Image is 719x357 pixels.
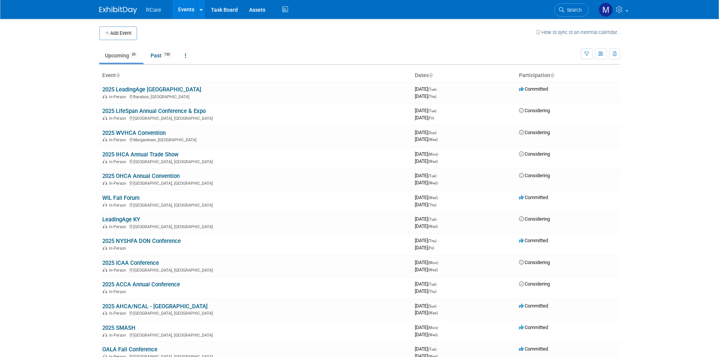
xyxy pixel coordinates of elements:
[429,72,433,78] a: Sort by Start Date
[519,195,548,200] span: Committed
[519,151,550,157] span: Considering
[415,303,439,309] span: [DATE]
[415,332,438,337] span: [DATE]
[103,116,107,120] img: In-Person Event
[102,281,180,288] a: 2025 ACCA Annual Conference
[109,203,128,208] span: In-Person
[437,281,439,287] span: -
[103,311,107,315] img: In-Person Event
[428,289,436,294] span: (Thu)
[536,29,620,35] a: How to sync to an external calendar...
[102,130,166,136] a: 2025 WVHCA Convention
[428,347,436,351] span: (Tue)
[428,138,438,142] span: (Wed)
[102,115,409,121] div: [GEOGRAPHIC_DATA], [GEOGRAPHIC_DATA]
[415,180,438,185] span: [DATE]
[99,6,137,14] img: ExhibitDay
[437,108,439,113] span: -
[428,239,436,243] span: (Thu)
[415,267,438,272] span: [DATE]
[428,246,434,250] span: (Fri)
[516,69,620,82] th: Participation
[428,109,436,113] span: (Tue)
[102,303,208,310] a: 2025 AHCA/NCAL - [GEOGRAPHIC_DATA]
[554,3,589,17] a: Search
[519,173,550,178] span: Considering
[437,346,439,352] span: -
[415,346,439,352] span: [DATE]
[103,203,107,207] img: In-Person Event
[102,216,140,223] a: LeadingAge KY
[519,260,550,265] span: Considering
[415,245,434,250] span: [DATE]
[519,216,550,222] span: Considering
[103,224,107,228] img: In-Person Event
[415,288,436,294] span: [DATE]
[428,333,438,337] span: (Wed)
[102,136,409,142] div: Morgantown, [GEOGRAPHIC_DATA]
[428,268,438,272] span: (Wed)
[428,224,438,229] span: (Wed)
[102,267,409,273] div: [GEOGRAPHIC_DATA], [GEOGRAPHIC_DATA]
[428,159,438,164] span: (Wed)
[428,116,434,120] span: (Fri)
[415,260,440,265] span: [DATE]
[103,181,107,185] img: In-Person Event
[437,238,439,243] span: -
[116,72,120,78] a: Sort by Event Name
[519,108,550,113] span: Considering
[437,130,439,135] span: -
[102,332,409,338] div: [GEOGRAPHIC_DATA], [GEOGRAPHIC_DATA]
[109,116,128,121] span: In-Person
[428,87,436,91] span: (Tue)
[103,138,107,141] img: In-Person Event
[519,325,548,330] span: Committed
[103,94,107,98] img: In-Person Event
[102,202,409,208] div: [GEOGRAPHIC_DATA], [GEOGRAPHIC_DATA]
[439,195,440,200] span: -
[437,173,439,178] span: -
[109,311,128,316] span: In-Person
[437,86,439,92] span: -
[415,325,440,330] span: [DATE]
[428,94,436,99] span: (Thu)
[102,346,157,353] a: OALA Fall Conference
[102,260,159,266] a: 2025 ICAA Conference
[103,246,107,250] img: In-Person Event
[564,7,582,13] span: Search
[519,346,548,352] span: Committed
[99,48,143,63] a: Upcoming30
[599,3,613,17] img: Mila Vasquez
[415,310,438,315] span: [DATE]
[102,108,206,114] a: 2025 LifeSpan Annual Conference & Expo
[102,238,181,244] a: 2025 NYSHFA DON Conference
[439,151,440,157] span: -
[519,281,550,287] span: Considering
[428,304,436,308] span: (Sun)
[415,173,439,178] span: [DATE]
[109,138,128,142] span: In-Person
[415,108,439,113] span: [DATE]
[428,326,438,330] span: (Mon)
[519,303,548,309] span: Committed
[103,333,107,337] img: In-Person Event
[415,130,439,135] span: [DATE]
[428,217,436,221] span: (Tue)
[415,136,438,142] span: [DATE]
[109,246,128,251] span: In-Person
[415,238,439,243] span: [DATE]
[428,203,436,207] span: (Thu)
[415,86,439,92] span: [DATE]
[415,202,436,207] span: [DATE]
[103,268,107,272] img: In-Person Event
[102,195,140,201] a: WIL Fall Forum
[428,282,436,286] span: (Tue)
[109,224,128,229] span: In-Person
[102,180,409,186] div: [GEOGRAPHIC_DATA], [GEOGRAPHIC_DATA]
[415,93,436,99] span: [DATE]
[162,52,172,57] span: 150
[99,26,137,40] button: Add Event
[428,261,438,265] span: (Mon)
[519,86,548,92] span: Committed
[102,223,409,229] div: [GEOGRAPHIC_DATA], [GEOGRAPHIC_DATA]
